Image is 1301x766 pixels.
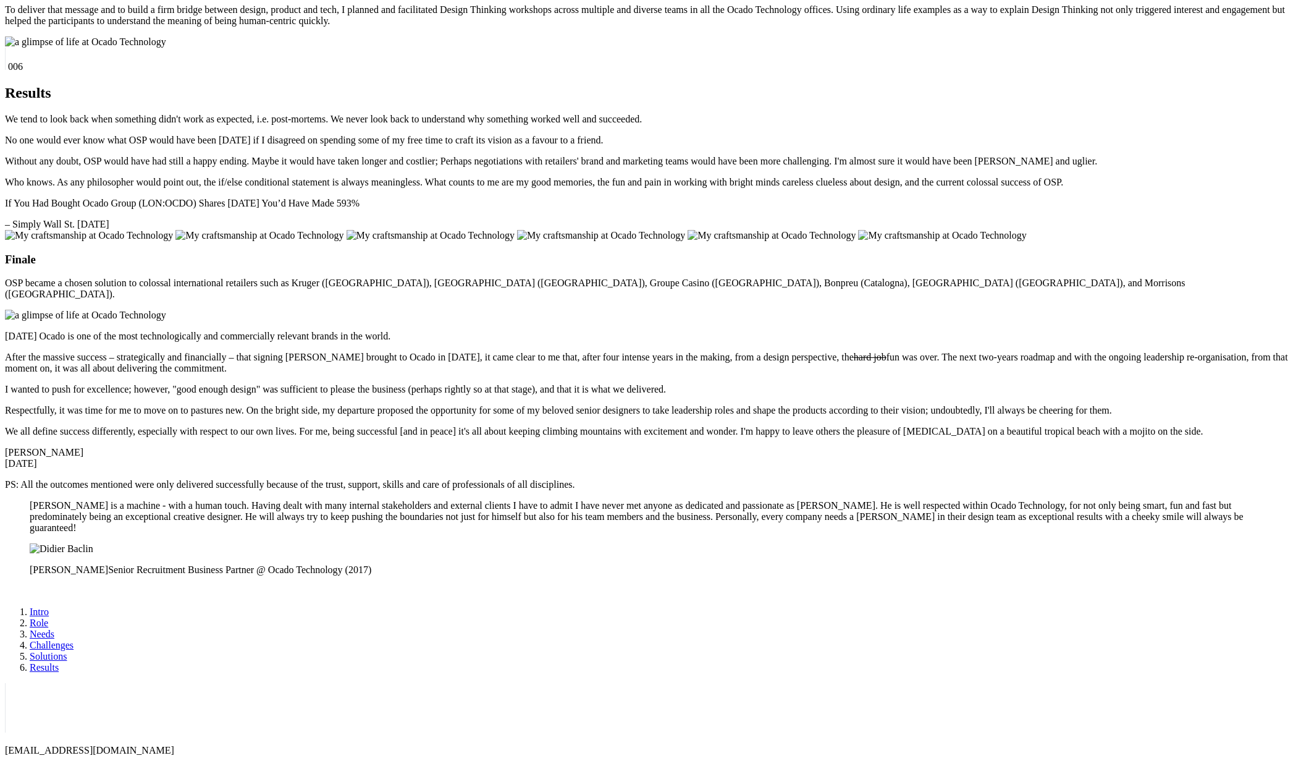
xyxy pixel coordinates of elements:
[5,36,166,48] img: a glimpse of life at Ocado Technology
[5,352,1296,374] p: After the massive success – strategically and financially – that signing [PERSON_NAME] brought to...
[30,640,74,650] a: Challenges
[5,85,1296,101] h2: Results
[30,606,49,617] a: Intro
[30,618,48,628] a: Role
[5,384,1296,395] p: I wanted to push for excellence; however, "good enough design" was sufficient to please the busin...
[5,331,1296,342] p: [DATE] Ocado is one of the most technologically and commercially relevant brands in the world.
[8,61,23,72] span: 006
[858,230,1026,241] img: My craftsmanship at Ocado Technology
[5,198,1296,209] p: If You Had Bought Ocado Group (LON:OCDO) Shares [DATE] You’d Have Made 593%
[175,230,343,241] img: My craftsmanship at Ocado Technology
[108,564,371,575] span: Senior Recruitment Business Partner @ Ocado Technology (2017)
[5,458,1296,469] div: [DATE]
[30,500,1271,534] p: [PERSON_NAME] is a machine - with a human touch. Having dealt with many internal stakeholders and...
[30,629,54,639] a: Needs
[30,564,1271,576] p: [PERSON_NAME]
[854,352,886,362] del: hard job
[5,114,1296,125] p: We tend to look back when something didn't work as expected, i.e. post-mortems. We never look bac...
[5,4,1296,27] p: To deliver that message and to build a firm bridge between design, product and tech, I planned an...
[5,177,1296,188] p: Who knows. As any philosopher would point out, the if/else conditional statement is always meanin...
[517,230,685,241] img: My craftsmanship at Ocado Technology
[688,230,856,241] img: My craftsmanship at Ocado Technology
[5,230,173,241] img: My craftsmanship at Ocado Technology
[5,426,1296,437] p: We all define success differently, especially with respect to our own lives. For me, being succes...
[30,543,93,555] img: Didier Baclin
[5,447,1296,458] div: [PERSON_NAME]
[5,310,166,321] img: a glimpse of life at Ocado Technology
[347,230,515,241] img: My craftsmanship at Ocado Technology
[5,479,1296,490] p: PS: All the outcomes mentioned were only delivered successfully because of the trust, support, sk...
[5,278,1296,300] p: OSP became a chosen solution to colossal international retailers such as Kruger ([GEOGRAPHIC_DATA...
[5,745,1296,756] p: [EMAIL_ADDRESS][DOMAIN_NAME]
[5,253,1296,266] h3: Finale
[5,156,1296,167] p: Without any doubt, OSP would have had still a happy ending. Maybe it would have taken longer and ...
[5,405,1296,416] p: Respectfully, it was time for me to move on to pastures new. On the bright side, my departure pro...
[5,135,1296,146] p: No one would ever know what OSP would have been [DATE] if I disagreed on spending some of my free...
[30,651,67,662] a: Solutions
[30,662,59,673] a: Results
[5,219,1296,230] div: – Simply Wall St. [DATE]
